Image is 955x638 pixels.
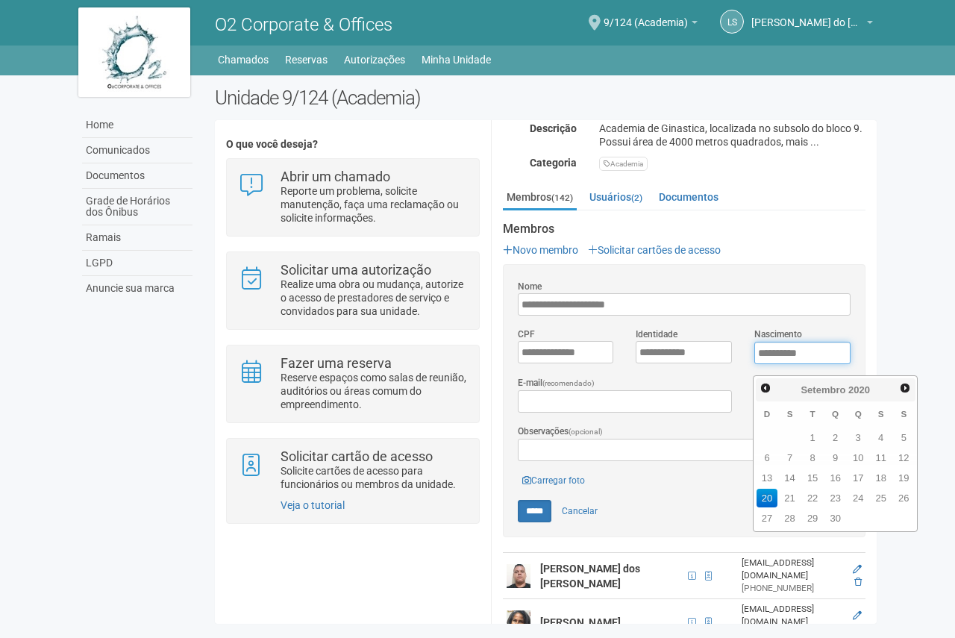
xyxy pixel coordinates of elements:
a: 29 [802,509,824,528]
a: Editar membro [853,610,862,621]
div: [EMAIL_ADDRESS][DOMAIN_NAME] [742,603,844,628]
span: Terça [810,409,815,419]
a: 12 [893,448,915,467]
a: Documentos [82,163,192,189]
div: Academia de Ginastica, localizada no subsolo do bloco 9. Possui área de 4000 metros quadrados, ma... [588,122,877,148]
a: Abrir um chamado Reporte um problema, solicite manutenção, faça uma reclamação ou solicite inform... [238,170,467,225]
strong: Fazer uma reserva [281,355,392,371]
a: 24 [848,489,869,507]
a: 30 [824,509,846,528]
strong: Solicitar cartão de acesso [281,448,433,464]
small: (142) [551,193,573,203]
a: 9 [824,448,846,467]
span: Domingo [764,409,770,419]
a: 15 [802,469,824,487]
a: 4 [870,428,892,447]
a: 19 [893,469,915,487]
div: [EMAIL_ADDRESS][DOMAIN_NAME] [742,557,844,582]
a: Minha Unidade [422,49,491,70]
a: 18 [870,469,892,487]
p: Realize uma obra ou mudança, autorize o acesso de prestadores de serviço e convidados para sua un... [281,278,468,318]
label: Nome [518,280,542,293]
span: Segunda [787,409,793,419]
a: Anterior [757,380,774,397]
a: Fazer uma reserva Reserve espaços como salas de reunião, auditórios ou áreas comum do empreendime... [238,357,467,411]
strong: [PERSON_NAME] dos [PERSON_NAME] [540,563,640,589]
strong: [PERSON_NAME] [540,616,621,628]
a: 25 [870,489,892,507]
a: 20 [757,489,778,507]
small: (2) [631,193,642,203]
a: 7 [779,448,801,467]
a: 27 [757,509,778,528]
a: 16 [824,469,846,487]
a: 28 [779,509,801,528]
a: Solicitar cartões de acesso [588,244,721,256]
a: 6 [757,448,778,467]
a: Reservas [285,49,328,70]
a: 11 [870,448,892,467]
div: [PHONE_NUMBER] [742,582,844,595]
img: logo.jpg [78,7,190,97]
img: user.png [507,564,530,588]
span: Setembro [801,384,845,395]
span: (opcional) [569,428,603,436]
a: 14 [779,469,801,487]
a: Grade de Horários dos Ônibus [82,189,192,225]
a: Excluir membro [854,623,862,634]
p: Reporte um problema, solicite manutenção, faça uma reclamação ou solicite informações. [281,184,468,225]
a: 9/124 (Academia) [604,19,698,31]
a: 17 [848,469,869,487]
label: CPF [518,328,535,341]
a: Próximo [896,380,913,397]
a: Solicitar uma autorização Realize uma obra ou mudança, autorize o acesso de prestadores de serviç... [238,263,467,318]
strong: Descrição [530,122,577,134]
a: 2 [824,428,846,447]
a: Autorizações [344,49,405,70]
div: Academia [599,157,648,171]
span: Quarta [832,409,839,419]
span: Sábado [901,409,907,419]
strong: Membros [503,222,865,236]
a: 10 [848,448,869,467]
a: Home [82,113,192,138]
img: user.png [507,610,530,634]
a: 21 [779,489,801,507]
label: Observações [518,425,603,439]
a: Novo membro [503,244,578,256]
a: LGPD [82,251,192,276]
a: Chamados [218,49,269,70]
a: 3 [848,428,869,447]
label: Identidade [636,328,677,341]
label: E-mail [518,376,595,390]
span: Próximo [899,382,911,394]
a: 23 [824,489,846,507]
span: O2 Corporate & Offices [215,14,392,35]
a: Carregar foto [518,472,589,489]
a: 22 [802,489,824,507]
span: Anterior [760,382,771,394]
p: Solicite cartões de acesso para funcionários ou membros da unidade. [281,464,468,491]
a: Usuários(2) [586,186,646,208]
span: Leticia Souza do Nascimento [751,2,863,28]
a: 26 [893,489,915,507]
a: 5 [893,428,915,447]
h2: Unidade 9/124 (Academia) [215,87,877,109]
a: Ramais [82,225,192,251]
a: 13 [757,469,778,487]
a: Editar membro [853,564,862,575]
strong: Abrir um chamado [281,169,390,184]
a: Excluir membro [854,577,862,587]
span: Quinta [855,409,862,419]
span: Sexta [878,409,884,419]
a: Veja o tutorial [281,499,345,511]
a: 1 [802,428,824,447]
label: Nascimento [754,328,802,341]
span: (recomendado) [542,379,595,387]
a: Solicitar cartão de acesso Solicite cartões de acesso para funcionários ou membros da unidade. [238,450,467,491]
span: 2020 [848,384,870,395]
a: Membros(142) [503,186,577,210]
a: Anuncie sua marca [82,276,192,301]
strong: Solicitar uma autorização [281,262,431,278]
a: LS [720,10,744,34]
